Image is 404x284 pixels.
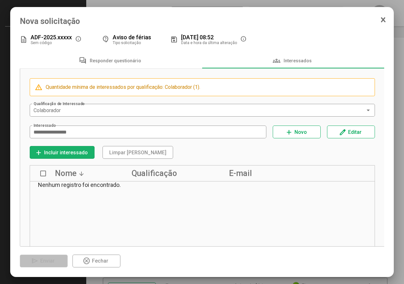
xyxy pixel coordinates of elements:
[181,34,214,41] span: [DATE] 08:52
[170,36,178,43] mat-icon: save
[55,169,103,178] div: Nome
[34,107,61,113] span: Colaborador
[273,126,321,138] button: Novo
[348,129,362,135] span: Editar
[75,36,83,43] mat-icon: info
[20,255,68,267] button: Enviar
[20,36,27,43] mat-icon: description
[72,255,120,267] button: Fechar
[240,36,248,43] mat-icon: info
[132,169,200,178] div: Qualificação
[38,181,121,188] span: Nenhum registro foi encontrado.
[46,83,370,91] div: Quantidade mínima de interessados por qualificação: Colaborador (1).
[103,146,173,159] button: Limpar [PERSON_NAME]
[20,17,385,26] span: Nova solicitação
[31,257,39,265] mat-icon: send
[92,258,108,264] span: Fechar
[90,58,141,63] span: Responder questionário
[339,128,347,136] mat-icon: edit
[44,150,88,156] span: Incluir interessado
[35,149,42,157] mat-icon: add
[79,57,87,65] mat-icon: forum
[83,257,90,265] mat-icon: highlight_off
[31,34,72,41] span: ADF-2025.xxxxx
[181,41,237,45] span: Data e hora da última alteração
[40,258,55,264] span: Enviar
[102,36,110,43] mat-icon: contact_support
[35,83,42,91] mat-icon: report_problem
[327,126,375,138] button: Editar
[109,150,166,156] span: Limpar [PERSON_NAME]
[285,128,293,136] mat-icon: add
[229,169,277,178] div: E-mail
[30,146,95,159] button: Incluir interessado
[294,129,307,135] span: Novo
[113,34,151,41] span: Aviso de férias
[31,41,52,45] span: Sem código
[113,41,141,45] span: Tipo solicitação
[284,58,312,63] span: Interessados
[273,57,280,65] mat-icon: groups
